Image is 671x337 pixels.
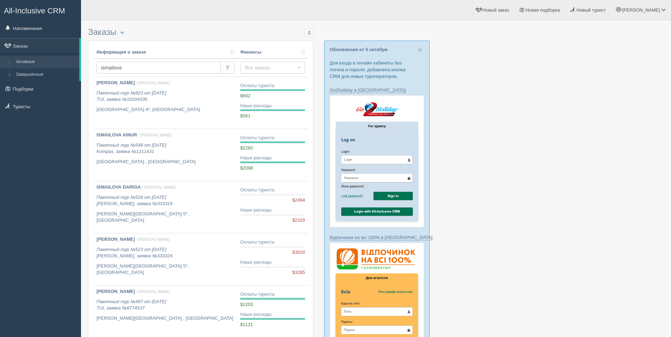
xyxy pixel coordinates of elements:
[142,185,175,189] span: / [PERSON_NAME]
[240,113,250,118] span: $561
[97,90,166,102] i: Пакетный тур №823 от [DATE] TUI, заявка №10204336
[97,159,235,165] p: [GEOGRAPHIC_DATA] , [GEOGRAPHIC_DATA]
[13,68,79,81] a: Завершённые
[245,64,296,71] span: Все заказы
[13,56,79,68] a: Активные
[292,269,305,276] span: $3285
[240,239,305,246] div: Оплаты туриста
[330,87,424,93] p: :
[0,0,81,20] a: All-Inclusive CRM
[292,249,305,256] span: $3520
[622,7,660,13] span: [PERSON_NAME]
[97,142,166,154] i: Пакетный тур №548 от [DATE] Kompas, заявка №1211431
[240,322,253,327] span: $1121
[418,46,422,54] span: ×
[94,129,237,181] a: ISMAILOVA AINUR / [PERSON_NAME] Пакетный тур №548 от [DATE]Kompas, заявка №1211431 [GEOGRAPHIC_DA...
[240,165,253,171] span: $2098
[97,289,135,294] b: [PERSON_NAME]
[240,155,305,161] div: Наши расходы
[97,299,166,311] i: Пакетный тур №497 от [DATE] TUI, заявка №8774537
[330,234,424,241] p: :
[94,77,237,129] a: [PERSON_NAME] / [PERSON_NAME] Пакетный тур №823 от [DATE]TUI, заявка №10204336 [GEOGRAPHIC_DATA] ...
[88,27,313,37] h3: Заказы
[97,49,235,56] a: Информация о заказе
[330,235,432,240] a: Відпочинок на всі 100% в [GEOGRAPHIC_DATA]
[240,49,305,56] a: Финансы
[138,133,172,137] span: / [PERSON_NAME]
[136,81,170,85] span: / [PERSON_NAME]
[240,291,305,298] div: Оплаты туриста
[577,7,606,13] span: Новый турист
[418,46,422,54] button: Close
[330,95,424,227] img: go2holiday-login-via-crm-for-travel-agents.png
[97,315,235,322] p: [PERSON_NAME][GEOGRAPHIC_DATA] , [GEOGRAPHIC_DATA]
[240,302,253,307] span: $1203
[292,217,305,224] span: $2329
[240,207,305,214] div: Наши расходы
[97,184,141,190] b: ISMAILOVA DARIGA
[97,211,235,224] p: [PERSON_NAME][GEOGRAPHIC_DATA] 5*, [GEOGRAPHIC_DATA]
[292,197,305,204] span: $2494
[97,247,172,259] i: Пакетный тур №523 от [DATE] [PERSON_NAME], заявка №333324
[94,233,237,285] a: [PERSON_NAME] / [PERSON_NAME] Пакетный тур №523 от [DATE][PERSON_NAME], заявка №333324 [PERSON_NA...
[97,132,137,137] b: ISMAILOVA AINUR
[97,263,235,276] p: [PERSON_NAME][GEOGRAPHIC_DATA] 5*, [GEOGRAPHIC_DATA]
[483,7,509,13] span: Новый заказ
[240,93,250,98] span: $602
[240,259,305,266] div: Наши расходы
[97,195,172,207] i: Пакетный тур №524 от [DATE] [PERSON_NAME], заявка №333319
[136,237,170,241] span: / [PERSON_NAME]
[240,62,305,74] button: Все заказы
[97,106,235,113] p: [GEOGRAPHIC_DATA] 4*, [GEOGRAPHIC_DATA]
[136,289,170,294] span: / [PERSON_NAME]
[97,80,135,85] b: [PERSON_NAME]
[330,87,405,93] a: Go2holiday в [GEOGRAPHIC_DATA]
[240,145,253,151] span: $2280
[240,311,305,318] div: Наши расходы
[240,135,305,141] div: Оплаты туриста
[97,62,221,74] input: Поиск по номеру заказа, ФИО или паспорту туриста
[240,82,305,89] div: Оплаты туриста
[97,237,135,242] b: [PERSON_NAME]
[330,47,387,52] a: Обновления от 5 октября
[330,60,424,80] p: Для входа в онлайн кабинеты без логина и пароля, добавлена кнопка CRM для новых туроператоров.
[94,181,237,233] a: ISMAILOVA DARIGA / [PERSON_NAME] Пакетный тур №524 от [DATE][PERSON_NAME], заявка №333319 [PERSON...
[240,103,305,109] div: Наши расходы
[526,7,560,13] span: Новая подборка
[4,6,65,15] span: All-Inclusive CRM
[240,187,305,194] div: Оплаты туриста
